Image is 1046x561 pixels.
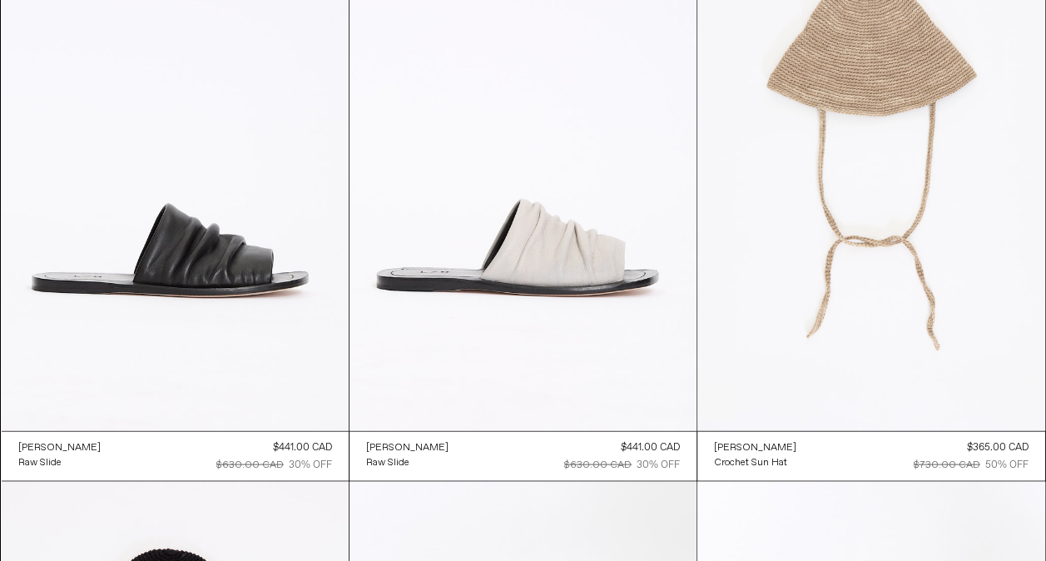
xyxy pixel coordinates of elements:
a: [PERSON_NAME] [18,439,101,454]
div: Crochet Sun Hat [714,455,787,469]
div: $441.00 CAD [621,439,680,454]
div: [PERSON_NAME] [714,440,796,454]
div: $730.00 CAD [914,457,980,472]
div: 30% OFF [289,457,332,472]
a: [PERSON_NAME] [714,439,796,454]
div: [PERSON_NAME] [18,440,101,454]
a: Raw Slide [18,454,101,469]
div: $630.00 CAD [564,457,632,472]
a: [PERSON_NAME] [366,439,449,454]
div: 50% OFF [985,457,1029,472]
div: $441.00 CAD [273,439,332,454]
a: Raw Slide [366,454,449,469]
div: $630.00 CAD [216,457,284,472]
div: Raw Slide [366,455,409,469]
div: Raw Slide [18,455,62,469]
a: Crochet Sun Hat [714,454,796,469]
div: $365.00 CAD [967,439,1029,454]
div: 30% OFF [637,457,680,472]
div: [PERSON_NAME] [366,440,449,454]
